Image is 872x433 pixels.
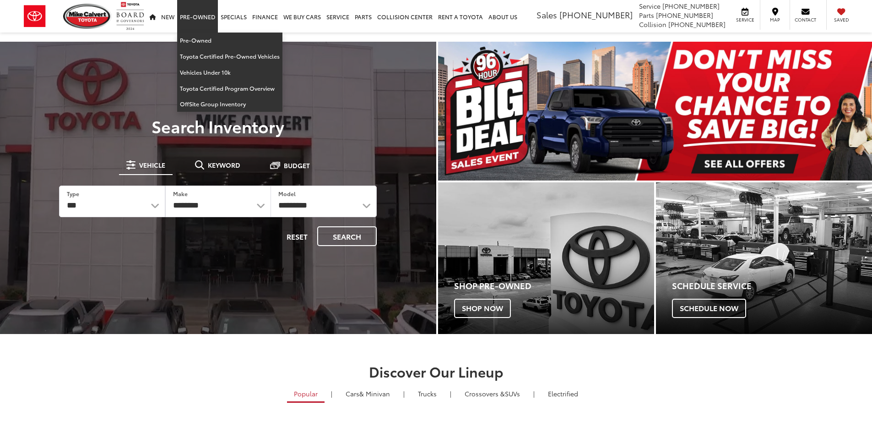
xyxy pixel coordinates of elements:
[287,386,325,403] a: Popular
[114,364,759,379] h2: Discover Our Lineup
[438,182,654,334] div: Toyota
[177,96,282,112] a: OffSite Group Inventory
[177,49,282,65] a: Toyota Certified Pre-Owned Vehicles
[831,16,851,23] span: Saved
[668,20,726,29] span: [PHONE_NUMBER]
[536,9,557,21] span: Sales
[177,65,282,81] a: Vehicles Under 10k
[656,182,872,334] a: Schedule Service Schedule Now
[284,162,310,169] span: Budget
[329,389,335,398] li: |
[339,386,397,401] a: Cars
[656,11,713,20] span: [PHONE_NUMBER]
[795,16,816,23] span: Contact
[278,190,296,197] label: Model
[465,389,505,398] span: Crossovers &
[662,1,720,11] span: [PHONE_NUMBER]
[208,162,240,168] span: Keyword
[401,389,407,398] li: |
[458,386,527,401] a: SUVs
[67,190,79,197] label: Type
[672,281,872,290] h4: Schedule Service
[438,182,654,334] a: Shop Pre-Owned Shop Now
[639,1,661,11] span: Service
[672,299,746,318] span: Schedule Now
[656,182,872,334] div: Toyota
[559,9,633,21] span: [PHONE_NUMBER]
[173,190,188,197] label: Make
[38,117,398,135] h3: Search Inventory
[411,386,444,401] a: Trucks
[177,81,282,97] a: Toyota Certified Program Overview
[541,386,585,401] a: Electrified
[639,11,654,20] span: Parts
[454,281,654,290] h4: Shop Pre-Owned
[531,389,537,398] li: |
[454,299,511,318] span: Shop Now
[735,16,755,23] span: Service
[139,162,165,168] span: Vehicle
[448,389,454,398] li: |
[359,389,390,398] span: & Minivan
[63,4,112,29] img: Mike Calvert Toyota
[317,226,377,246] button: Search
[765,16,785,23] span: Map
[279,226,315,246] button: Reset
[639,20,666,29] span: Collision
[177,33,282,49] a: Pre-Owned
